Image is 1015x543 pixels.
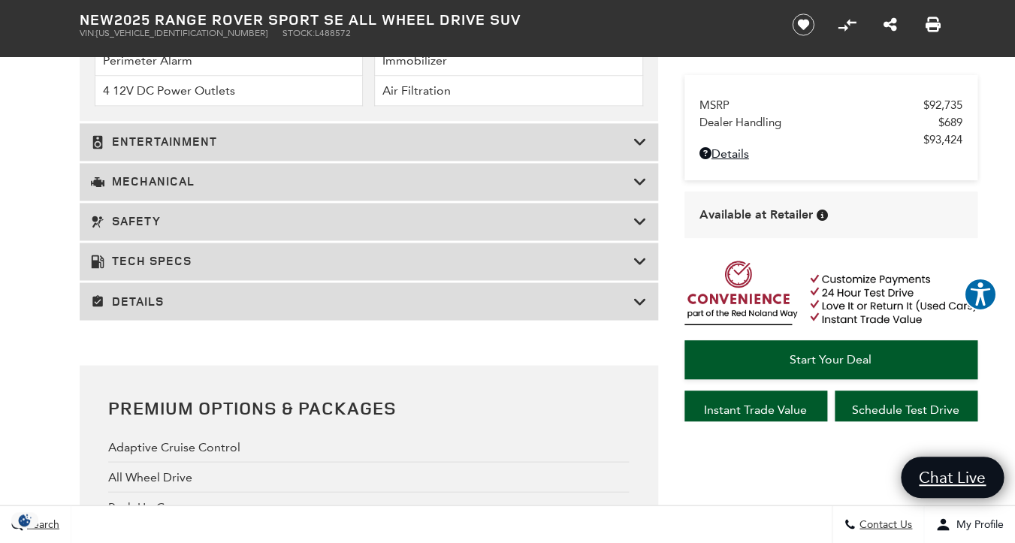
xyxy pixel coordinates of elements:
[883,16,896,34] a: Share this New 2025 Range Rover Sport SE All Wheel Drive SUV
[96,28,267,38] span: [US_VEHICLE_IDENTIFICATION_NUMBER]
[938,116,962,129] span: $689
[923,98,962,112] span: $92,735
[852,403,959,417] span: Schedule Test Drive
[108,462,629,492] div: All Wheel Drive
[108,394,629,421] h2: Premium Options & Packages
[80,9,114,29] strong: New
[699,98,923,112] span: MSRP
[684,340,977,379] a: Start Your Deal
[315,28,351,38] span: L488572
[901,457,1004,498] a: Chat Live
[91,214,633,229] h3: Safety
[80,28,96,38] span: VIN:
[787,13,820,37] button: Save vehicle
[790,352,872,367] span: Start Your Deal
[817,210,828,221] div: Vehicle is in stock and ready for immediate delivery. Due to demand, availability is subject to c...
[856,518,912,531] span: Contact Us
[91,254,633,269] h3: Tech Specs
[835,14,858,36] button: Compare Vehicle
[704,403,807,417] span: Instant Trade Value
[699,116,938,129] span: Dealer Handling
[80,11,767,28] h1: 2025 Range Rover Sport SE All Wheel Drive SUV
[964,278,997,314] aside: Accessibility Help Desk
[95,76,364,106] li: 4 12V DC Power Outlets
[8,512,42,528] section: Click to Open Cookie Consent Modal
[923,133,962,146] span: $93,424
[91,174,633,189] h3: Mechanical
[8,512,42,528] img: Opt-Out Icon
[282,28,315,38] span: Stock:
[91,294,633,309] h3: Details
[699,133,962,146] a: $93,424
[374,76,643,106] li: Air Filtration
[699,98,962,112] a: MSRP $92,735
[926,16,941,34] a: Print this New 2025 Range Rover Sport SE All Wheel Drive SUV
[699,207,813,223] span: Available at Retailer
[835,391,977,430] a: Schedule Test Drive
[684,391,827,430] a: Instant Trade Value
[108,432,629,462] div: Adaptive Cruise Control
[374,46,643,76] li: Immobilizer
[964,278,997,311] button: Explore your accessibility options
[950,518,1004,531] span: My Profile
[699,116,962,129] a: Dealer Handling $689
[108,492,629,522] div: Back-Up Camera
[911,467,993,487] span: Chat Live
[924,505,1015,543] button: Open user profile menu
[699,146,962,161] a: Details
[91,134,633,149] h3: Entertainment
[95,46,364,76] li: Perimeter Alarm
